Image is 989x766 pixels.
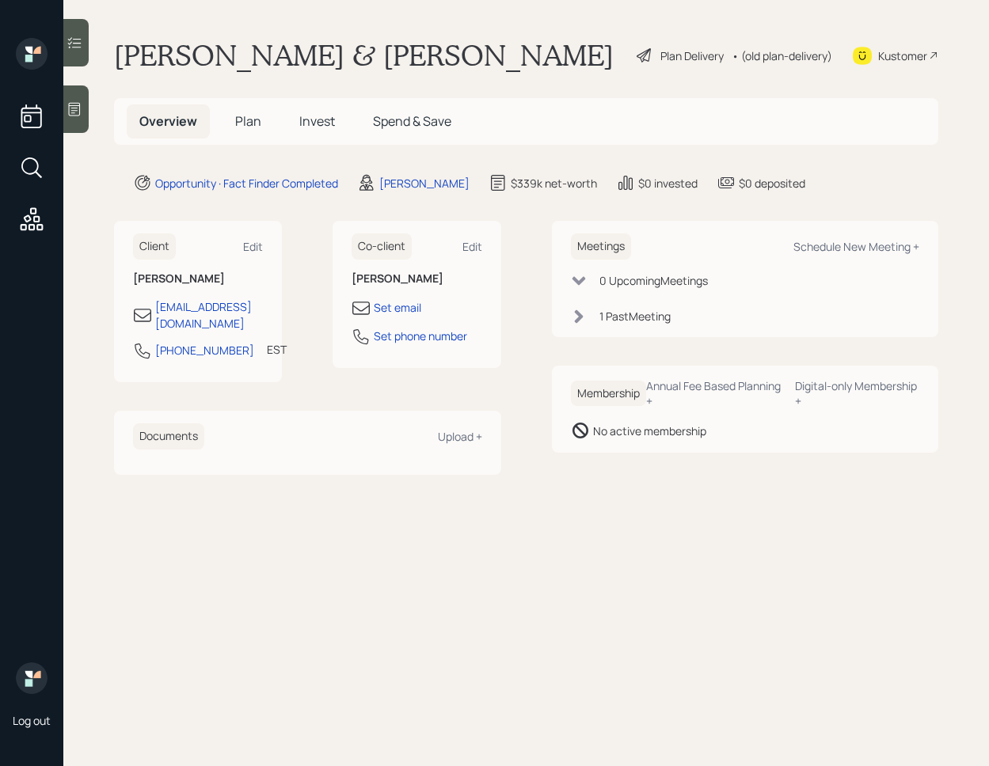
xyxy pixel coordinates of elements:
div: • (old plan-delivery) [732,47,832,64]
h6: Membership [571,381,646,407]
h1: [PERSON_NAME] & [PERSON_NAME] [114,38,614,73]
div: EST [267,341,287,358]
h6: Client [133,233,176,260]
div: Set email [374,299,421,316]
div: Edit [243,239,263,254]
div: Set phone number [374,328,467,344]
div: 0 Upcoming Meeting s [599,272,708,289]
div: Upload + [438,429,482,444]
div: $339k net-worth [511,175,597,191]
div: Plan Delivery [660,47,724,64]
div: Schedule New Meeting + [793,239,919,254]
div: Log out [13,713,51,728]
div: Kustomer [878,47,927,64]
h6: Documents [133,423,204,449]
img: retirable_logo.png [16,662,48,694]
div: No active membership [593,423,706,439]
div: [EMAIL_ADDRESS][DOMAIN_NAME] [155,298,263,332]
div: $0 deposited [739,175,805,191]
div: Annual Fee Based Planning + [646,378,782,408]
div: Digital-only Membership + [795,378,919,408]
h6: [PERSON_NAME] [133,272,263,286]
div: Edit [462,239,482,254]
h6: Co-client [352,233,412,260]
h6: Meetings [571,233,631,260]
span: Spend & Save [373,112,451,130]
span: Overview [139,112,197,130]
div: [PERSON_NAME] [379,175,470,191]
span: Plan [235,112,261,130]
div: 1 Past Meeting [599,308,671,324]
div: Opportunity · Fact Finder Completed [155,175,338,191]
div: [PHONE_NUMBER] [155,342,254,358]
h6: [PERSON_NAME] [352,272,481,286]
span: Invest [299,112,335,130]
div: $0 invested [638,175,698,191]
